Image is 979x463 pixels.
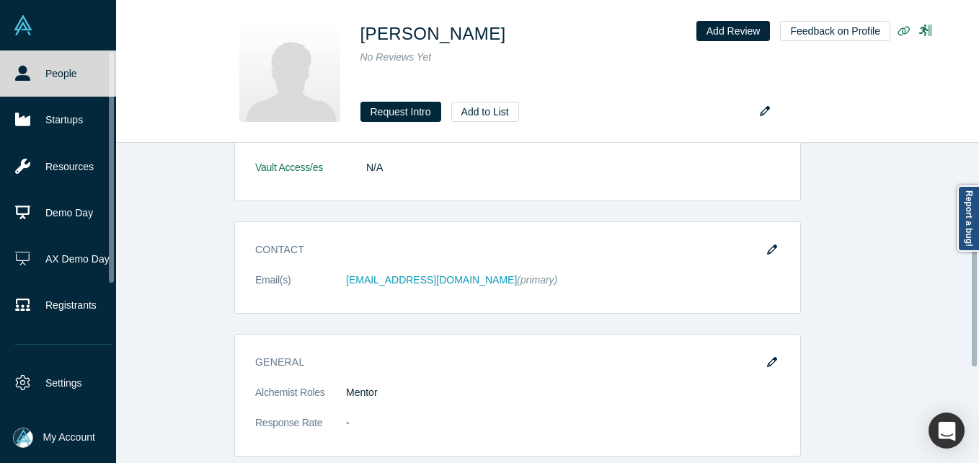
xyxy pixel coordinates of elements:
img: Kevin Moore's Profile Image [239,21,340,122]
h1: [PERSON_NAME] [360,21,506,47]
button: Feedback on Profile [780,21,890,41]
span: (primary) [517,274,557,286]
img: Alchemist Vault Logo [13,15,33,35]
dt: Vault Access/es [255,160,366,190]
dt: Alchemist Roles [255,385,346,415]
dd: N/A [366,160,780,175]
h3: General [255,355,760,370]
img: Mia Scott's Account [13,428,33,448]
span: My Account [43,430,95,445]
button: Add to List [451,102,519,122]
button: Request Intro [360,102,441,122]
h3: Contact [255,242,760,257]
a: Report a bug! [957,185,979,252]
span: No Reviews Yet [360,51,432,63]
button: Add Review [696,21,771,41]
a: [EMAIL_ADDRESS][DOMAIN_NAME] [346,274,517,286]
dt: Alchemist Roles [255,130,366,160]
dt: Email(s) [255,273,346,303]
button: My Account [13,428,95,448]
dt: Response Rate [255,415,346,446]
dd: - [346,415,780,431]
dd: Mentor [346,385,780,400]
